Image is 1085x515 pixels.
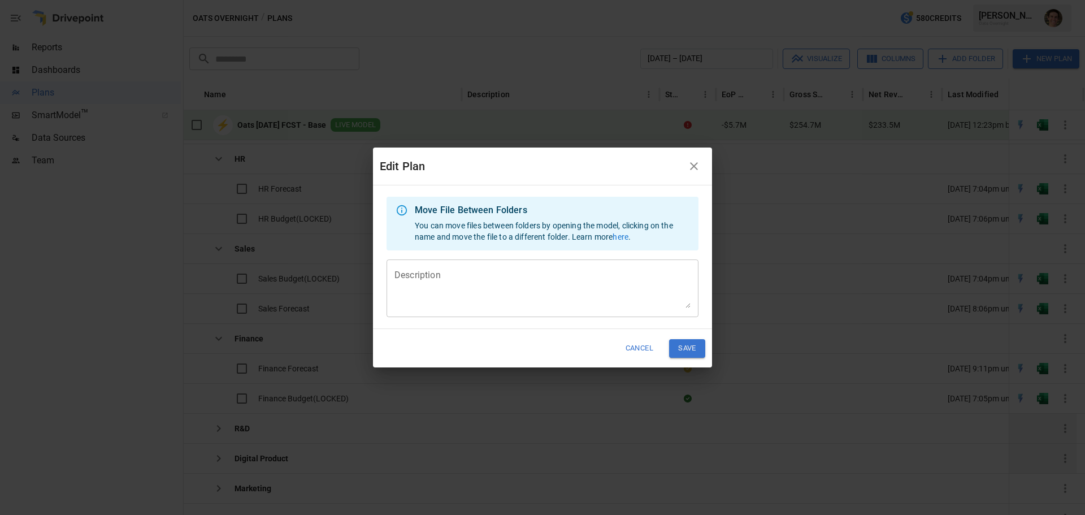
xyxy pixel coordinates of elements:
[618,339,661,358] button: Cancel
[415,204,689,217] div: Move File Between Folders
[380,157,683,175] div: Edit Plan
[613,232,628,241] a: here
[415,200,689,248] div: You can move files between folders by opening the model, clicking on the name and move the file t...
[669,339,705,358] button: Save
